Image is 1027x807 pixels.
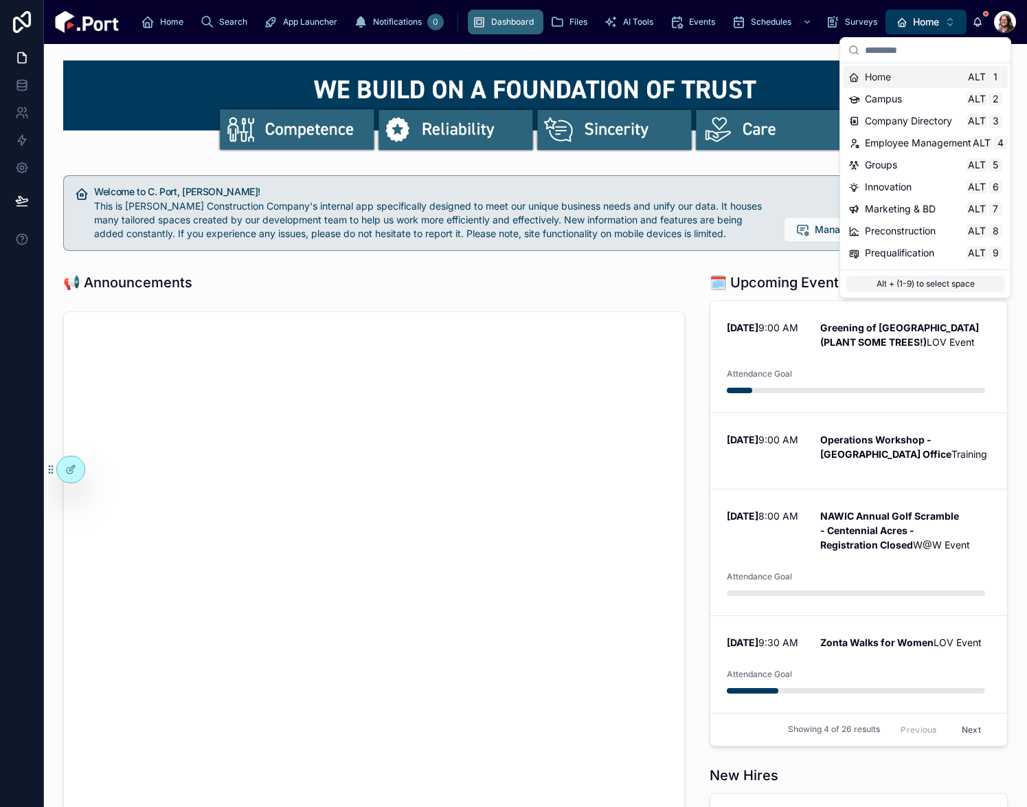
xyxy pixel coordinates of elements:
a: Notifications0 [350,10,448,34]
span: Search [219,16,247,27]
span: Attendance Goal [727,571,991,582]
p: Training [820,432,991,461]
span: Events [689,16,715,27]
span: Innovation [865,180,912,194]
span: Projects [865,268,901,282]
p: W@W Event [820,509,991,552]
h1: 🗓️ Upcoming Events [710,273,846,292]
div: 0 [427,14,444,30]
span: Employee Management [865,136,971,150]
strong: NAWIC Annual Golf Scramble - Centennial Acres - Registration Closed [820,510,961,551]
strong: Zonta Walks for Women [820,637,934,648]
a: Events [666,10,725,34]
span: 8 [990,225,1001,236]
h1: New Hires [710,766,778,785]
p: 9:00 AM [727,320,804,335]
button: Select Button [885,10,967,34]
strong: [DATE] [727,510,758,522]
span: Campus [865,92,902,106]
a: Search [196,10,257,34]
strong: Operations Workshop - [GEOGRAPHIC_DATA] Office [820,434,951,460]
span: 2 [990,93,1001,104]
span: 9 [990,247,1001,258]
span: Dashboard [491,16,534,27]
div: This is Clark Construction Company's internal app specifically designed to meet our unique busine... [94,199,773,241]
span: AI Tools [623,16,653,27]
p: 9:00 AM [727,432,804,447]
a: Files [546,10,597,34]
a: Home [137,10,193,34]
span: Groups [865,158,897,172]
strong: Greening of [GEOGRAPHIC_DATA] (PLANT SOME TREES!) [820,322,981,348]
span: App Launcher [283,16,337,27]
a: [DATE]9:00 AMOperations Workshop - [GEOGRAPHIC_DATA] OfficeTraining [710,412,1007,489]
button: Next [952,719,991,740]
h5: Welcome to C. Port, Sarah! [94,187,773,197]
span: This is [PERSON_NAME] Construction Company's internal app specifically designed to meet our uniqu... [94,200,762,239]
div: Suggestions [840,63,1011,269]
span: 5 [990,159,1001,170]
span: 6 [990,181,1001,192]
span: Alt [973,137,991,148]
h1: 📢 Announcements [63,273,192,292]
div: scrollable content [130,7,885,37]
span: Manage Announcement Notifications [815,223,984,236]
span: Prequalification [865,246,934,260]
img: App logo [55,11,119,33]
span: Company Directory [865,114,952,128]
span: Marketing & BD [865,202,936,216]
span: Home [913,15,939,29]
span: Home [865,70,891,84]
p: Alt + (1-9) to select space [846,276,1005,292]
span: Files [569,16,587,27]
span: Alt [968,93,986,104]
p: LOV Event [820,320,991,349]
span: Home [160,16,183,27]
strong: [DATE] [727,434,758,445]
span: Notifications [373,16,422,27]
span: Schedules [751,16,791,27]
strong: [DATE] [727,637,758,648]
span: Attendance Goal [727,669,991,680]
span: Alt [968,247,986,258]
span: 1 [990,71,1001,82]
p: 8:00 AM [727,509,804,523]
button: Manage Announcement Notifications [784,217,996,242]
p: LOV Event [820,635,991,650]
span: Preconstruction [865,224,936,238]
strong: [DATE] [727,322,758,333]
span: 3 [990,115,1001,126]
a: Schedules [727,10,819,34]
span: Alt [968,159,986,170]
span: Attendance Goal [727,368,991,379]
img: 22972-cportbannew_topban3-02.png [63,60,1008,153]
p: 9:30 AM [727,635,804,650]
span: Surveys [845,16,877,27]
a: [DATE]8:00 AMNAWIC Annual Golf Scramble - Centennial Acres - Registration ClosedW@W EventAttendan... [710,489,1007,615]
a: Surveys [822,10,887,34]
span: Alt [968,203,986,214]
a: Dashboard [468,10,543,34]
a: App Launcher [260,10,347,34]
a: [DATE]9:30 AMZonta Walks for WomenLOV EventAttendance Goal [710,615,1007,713]
span: Showing 4 of 26 results [788,724,880,735]
span: 7 [990,203,1001,214]
a: [DATE]9:00 AMGreening of [GEOGRAPHIC_DATA] (PLANT SOME TREES!)LOV EventAttendance Goal [710,301,1007,412]
span: Alt [968,71,986,82]
span: Alt [968,225,986,236]
a: AI Tools [600,10,663,34]
span: Alt [968,115,986,126]
span: Alt [968,181,986,192]
span: 4 [995,137,1006,148]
